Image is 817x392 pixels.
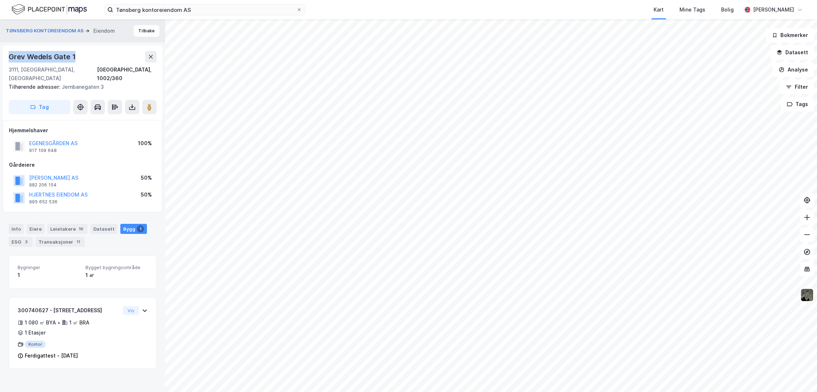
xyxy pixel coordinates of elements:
[9,65,97,83] div: 3111, [GEOGRAPHIC_DATA], [GEOGRAPHIC_DATA]
[11,3,87,16] img: logo.f888ab2527a4732fd821a326f86c7f29.svg
[134,25,159,37] button: Tilbake
[772,63,814,77] button: Analyse
[781,358,817,392] iframe: Chat Widget
[800,288,814,302] img: 9k=
[781,97,814,111] button: Tags
[23,238,30,245] div: 3
[27,224,45,234] div: Eiere
[781,358,817,392] div: Kontrollprogram for chat
[6,27,85,34] button: TØNSBERG KONTOREIENDOM AS
[9,51,77,63] div: Grev Wedels Gate 1
[141,174,152,182] div: 50%
[780,80,814,94] button: Filter
[18,306,120,315] div: 300740627 - [STREET_ADDRESS]
[69,318,89,327] div: 1 ㎡ BRA
[137,225,144,232] div: 1
[47,224,88,234] div: Leietakere
[77,225,85,232] div: 16
[9,83,151,91] div: Jernbanegaten 3
[9,126,156,135] div: Hjemmelshaver
[9,84,62,90] span: Tilhørende adresser:
[753,5,794,14] div: [PERSON_NAME]
[654,5,664,14] div: Kart
[18,271,80,280] div: 1
[85,271,148,280] div: 1 ㎡
[9,161,156,169] div: Gårdeiere
[97,65,157,83] div: [GEOGRAPHIC_DATA], 1002/360
[679,5,705,14] div: Mine Tags
[9,224,24,234] div: Info
[141,190,152,199] div: 50%
[123,306,139,315] button: Vis
[57,320,60,326] div: •
[9,237,33,247] div: ESG
[25,318,56,327] div: 1 080 ㎡ BYA
[36,237,85,247] div: Transaksjoner
[75,238,82,245] div: 11
[18,264,80,271] span: Bygninger
[90,224,117,234] div: Datasett
[29,148,57,153] div: 917 109 648
[721,5,734,14] div: Bolig
[85,264,148,271] span: Bygget bygningsområde
[29,199,57,205] div: 995 652 536
[29,182,57,188] div: 982 206 154
[93,27,115,35] div: Eiendom
[9,100,70,114] button: Tag
[113,4,296,15] input: Søk på adresse, matrikkel, gårdeiere, leietakere eller personer
[25,351,78,360] div: Ferdigattest - [DATE]
[770,45,814,60] button: Datasett
[120,224,147,234] div: Bygg
[138,139,152,148] div: 100%
[25,328,46,337] div: 1 Etasjer
[766,28,814,42] button: Bokmerker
